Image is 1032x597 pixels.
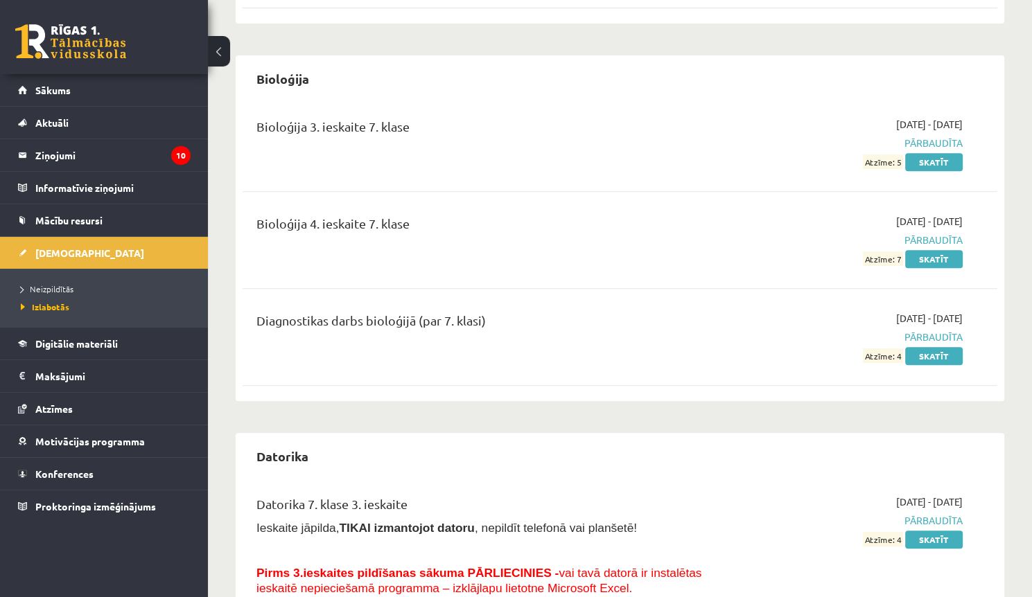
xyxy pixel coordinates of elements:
a: Rīgas 1. Tālmācības vidusskola [15,24,126,59]
span: [DEMOGRAPHIC_DATA] [35,247,144,259]
a: Skatīt [905,153,963,171]
span: [DATE] - [DATE] [896,214,963,229]
a: Digitālie materiāli [18,328,191,359]
span: Sākums [35,84,71,96]
legend: Maksājumi [35,360,191,392]
span: Atzīme: 7 [863,251,903,266]
span: Motivācijas programma [35,435,145,447]
span: Digitālie materiāli [35,337,118,350]
a: Motivācijas programma [18,425,191,457]
span: Ieskaite jāpilda, , nepildīt telefonā vai planšetē! [256,521,637,535]
a: Proktoringa izmēģinājums [18,490,191,522]
a: [DEMOGRAPHIC_DATA] [18,237,191,269]
a: Skatīt [905,531,963,549]
span: Neizpildītās [21,283,73,294]
a: Mācību resursi [18,204,191,236]
span: Aktuāli [35,116,69,129]
span: Atzīmes [35,402,73,415]
span: Atzīme: 4 [863,532,903,546]
span: Pārbaudīta [741,330,963,344]
a: Ziņojumi10 [18,139,191,171]
a: Izlabotās [21,301,194,313]
span: vai tavā datorā ir instalētas ieskaitē nepieciešamā programma – izklājlapu lietotne Microsoft Excel. [256,566,701,595]
a: Sākums [18,74,191,106]
span: Proktoringa izmēģinājums [35,500,156,513]
span: Pirms 3.ieskaites pildīšanas sākuma PĀRLIECINIES - [256,566,559,580]
b: TIKAI izmantojot datoru [339,521,474,535]
legend: Informatīvie ziņojumi [35,172,191,204]
span: Pārbaudīta [741,136,963,150]
a: Aktuāli [18,107,191,139]
span: [DATE] - [DATE] [896,117,963,132]
a: Konferences [18,458,191,490]
legend: Ziņojumi [35,139,191,171]
h2: Datorika [243,440,322,472]
a: Informatīvie ziņojumi [18,172,191,204]
a: Skatīt [905,250,963,268]
span: Atzīme: 5 [863,154,903,169]
span: [DATE] - [DATE] [896,494,963,509]
h2: Bioloģija [243,62,323,95]
span: Pārbaudīta [741,233,963,247]
span: Atzīme: 4 [863,348,903,363]
span: Pārbaudīta [741,513,963,528]
div: Bioloģija 4. ieskaite 7. klase [256,214,720,240]
a: Maksājumi [18,360,191,392]
a: Skatīt [905,347,963,365]
a: Atzīmes [18,393,191,425]
div: Diagnostikas darbs bioloģijā (par 7. klasi) [256,311,720,337]
span: Konferences [35,467,94,480]
div: Bioloģija 3. ieskaite 7. klase [256,117,720,143]
span: Izlabotās [21,301,69,312]
span: [DATE] - [DATE] [896,311,963,326]
a: Neizpildītās [21,283,194,295]
span: Mācību resursi [35,214,103,226]
div: Datorika 7. klase 3. ieskaite [256,494,720,520]
i: 10 [171,146,191,165]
